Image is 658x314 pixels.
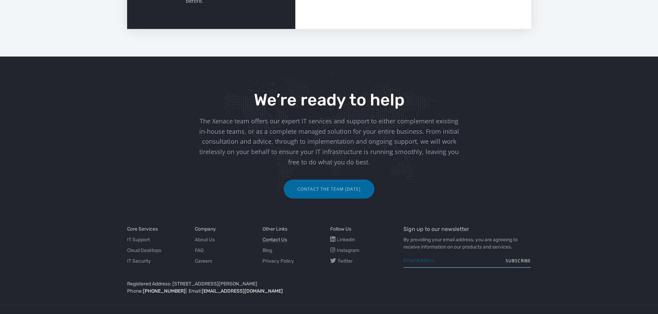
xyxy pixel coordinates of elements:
a: Follow Us [330,225,351,233]
a: Twitter [330,257,353,265]
a: IT Support [127,236,150,243]
p: Sign up to our newsletter [403,225,531,233]
a: FAQ [195,247,203,254]
a: About Us [195,236,215,243]
a: [EMAIL_ADDRESS][DOMAIN_NAME] [202,288,283,294]
span: Linkedin [337,237,355,243]
div: The Xenace team offers our expert IT services and support to either complement existing in-house ... [196,116,462,168]
a: Contact the team [DATE] [284,180,374,199]
input: SUBSCRIBE [506,254,531,268]
a: Instagram [330,247,359,254]
p: By providing your email address, you are agreeing to receive information on our products and serv... [403,236,531,251]
a: Linkedin [330,236,355,243]
a: Privacy Policy [263,257,294,265]
a: Careers [195,257,212,265]
a: IT Security [127,257,151,265]
p: Registered Address: [STREET_ADDRESS][PERSON_NAME] Phone: | Email: [127,280,393,295]
a: [PHONE_NUMBER] [143,288,185,294]
a: Blog [263,247,272,254]
input: Email Address [403,254,531,268]
a: Other Links [263,225,287,233]
h3: We’re ready to help [196,91,462,109]
a: Company [195,225,216,233]
span: Twitter [337,258,353,264]
span: Instagram [337,247,359,253]
a: Core Services [127,225,158,233]
a: Contact Us [263,236,287,243]
a: Cloud Desktops [127,247,161,254]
